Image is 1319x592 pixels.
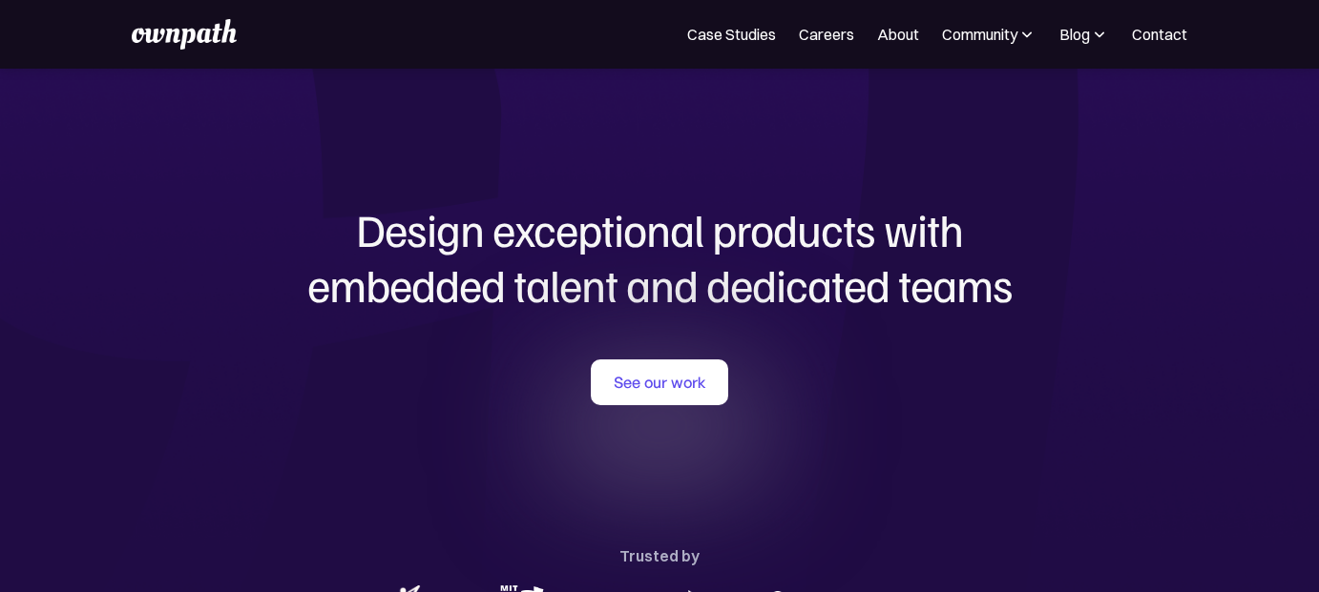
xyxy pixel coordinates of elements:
div: Trusted by [619,542,700,569]
a: See our work [591,359,728,405]
a: Case Studies [687,23,776,46]
h1: Design exceptional products with embedded talent and dedicated teams [201,202,1118,312]
div: Blog [1059,23,1109,46]
a: About [877,23,919,46]
div: Community [942,23,1017,46]
a: Contact [1132,23,1187,46]
a: Careers [799,23,854,46]
div: Blog [1059,23,1090,46]
div: Community [942,23,1036,46]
